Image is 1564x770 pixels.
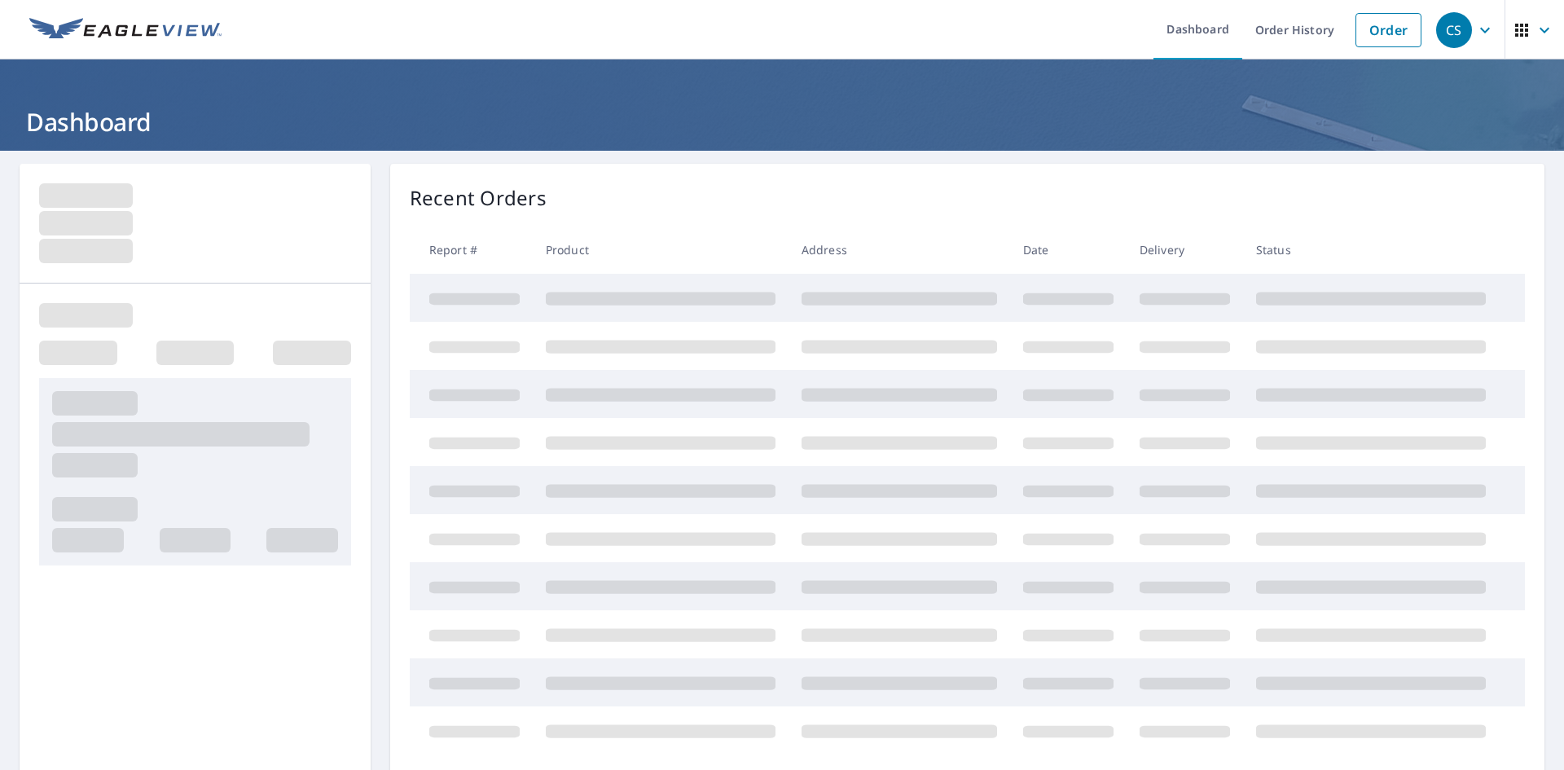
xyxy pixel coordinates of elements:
th: Date [1010,226,1127,274]
th: Address [789,226,1010,274]
th: Report # [410,226,533,274]
p: Recent Orders [410,183,547,213]
a: Order [1355,13,1421,47]
th: Product [533,226,789,274]
div: CS [1436,12,1472,48]
th: Status [1243,226,1499,274]
h1: Dashboard [20,105,1544,139]
img: EV Logo [29,18,222,42]
th: Delivery [1127,226,1243,274]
